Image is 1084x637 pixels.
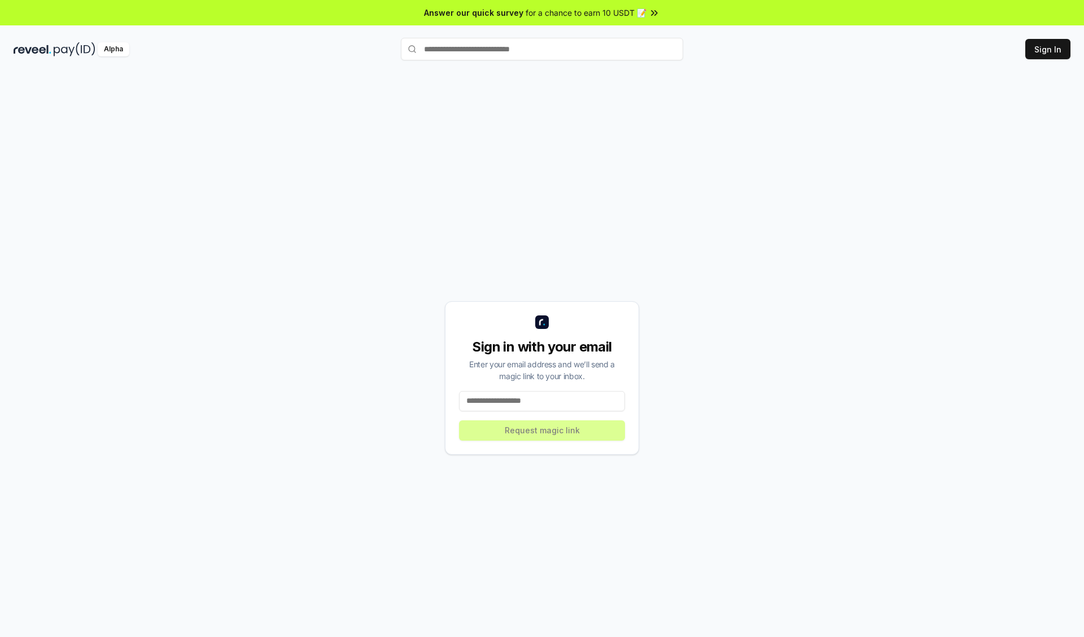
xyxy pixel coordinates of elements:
div: Enter your email address and we’ll send a magic link to your inbox. [459,358,625,382]
img: pay_id [54,42,95,56]
button: Sign In [1025,39,1070,59]
div: Alpha [98,42,129,56]
img: reveel_dark [14,42,51,56]
div: Sign in with your email [459,338,625,356]
span: for a chance to earn 10 USDT 📝 [526,7,646,19]
span: Answer our quick survey [424,7,523,19]
img: logo_small [535,315,549,329]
